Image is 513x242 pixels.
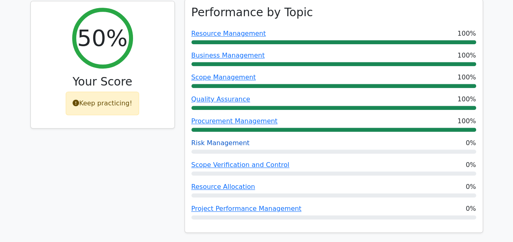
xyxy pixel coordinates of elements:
span: 100% [457,94,476,104]
a: Scope Management [191,73,256,81]
div: Keep practicing! [66,92,139,115]
span: 0% [466,138,476,148]
a: Risk Management [191,139,250,147]
a: Resource Allocation [191,183,255,191]
h3: Your Score [37,75,168,89]
span: 100% [457,51,476,60]
h3: Performance by Topic [191,6,313,19]
a: Procurement Management [191,117,278,125]
span: 100% [457,73,476,82]
span: 100% [457,116,476,126]
a: Quality Assurance [191,95,250,103]
span: 0% [466,182,476,192]
span: 100% [457,29,476,39]
a: Project Performance Management [191,205,302,212]
a: Scope Verification and Control [191,161,290,169]
a: Resource Management [191,30,266,37]
span: 0% [466,204,476,214]
h2: 50% [77,24,127,51]
a: Business Management [191,51,265,59]
span: 0% [466,160,476,170]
